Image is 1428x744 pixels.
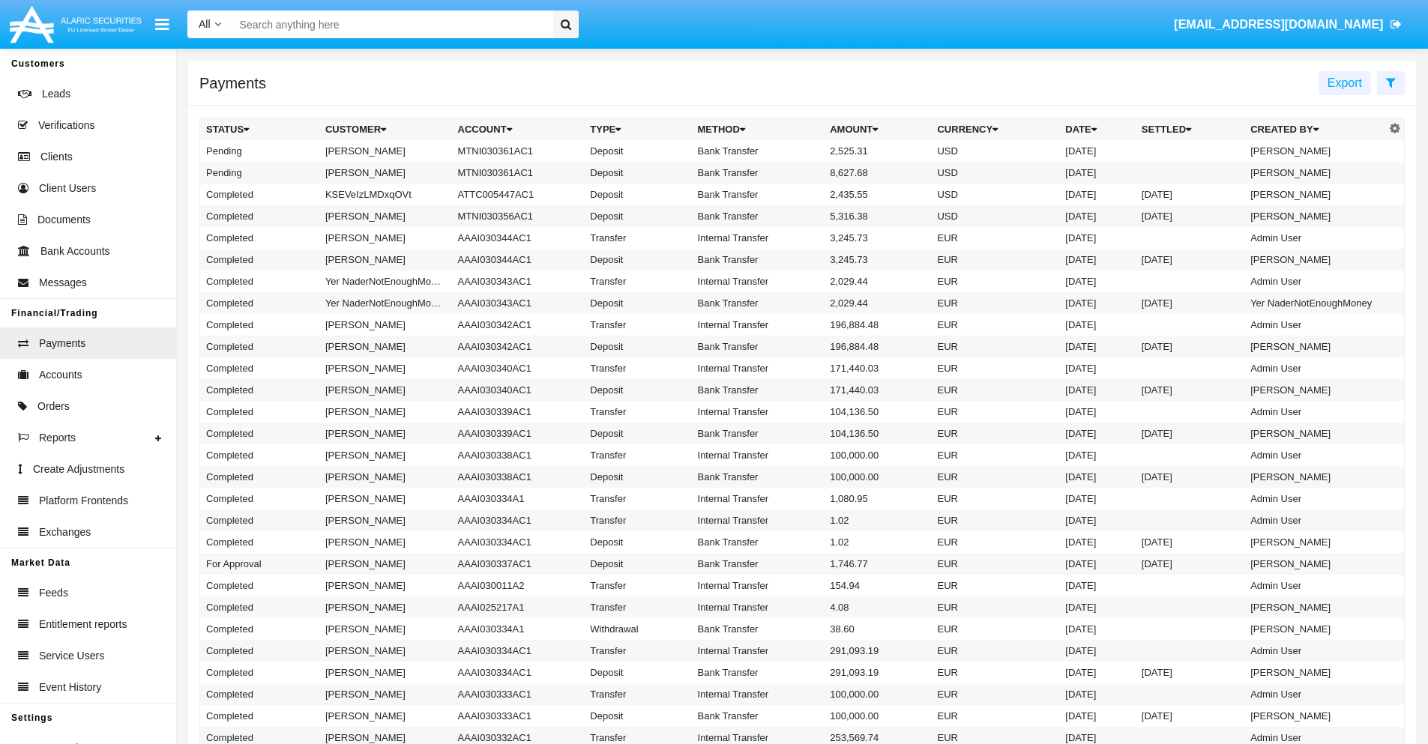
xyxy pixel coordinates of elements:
td: AAAI025217A1 [452,596,585,618]
td: [PERSON_NAME] [1244,466,1385,488]
span: Create Adjustments [33,462,124,477]
td: AAAI030342AC1 [452,314,585,336]
td: Withdrawal [584,618,691,640]
td: [DATE] [1136,184,1244,205]
td: [PERSON_NAME] [1244,423,1385,444]
td: [DATE] [1136,705,1244,727]
td: EUR [931,640,1059,662]
td: 3,245.73 [824,227,931,249]
td: AAAI030338AC1 [452,444,585,466]
td: Internal Transfer [692,227,825,249]
td: Internal Transfer [692,314,825,336]
td: EUR [931,509,1059,531]
td: Internal Transfer [692,575,825,596]
td: EUR [931,662,1059,683]
td: [PERSON_NAME] [319,553,452,575]
td: 154.94 [824,575,931,596]
td: AAAI030337AC1 [452,553,585,575]
td: Yer NaderNotEnoughMoney [319,292,452,314]
td: 1,080.95 [824,488,931,509]
td: AAAI030011A2 [452,575,585,596]
td: Internal Transfer [692,596,825,618]
span: Exchanges [39,524,91,540]
span: Messages [39,275,87,291]
td: Deposit [584,705,691,727]
td: Bank Transfer [692,162,825,184]
td: EUR [931,336,1059,357]
td: Completed [200,423,319,444]
td: [DATE] [1059,618,1136,640]
td: AAAI030338AC1 [452,466,585,488]
td: [DATE] [1059,423,1136,444]
td: [DATE] [1059,444,1136,466]
td: AAAI030334AC1 [452,662,585,683]
td: KSEVeIzLMDxqOVt [319,184,452,205]
td: Completed [200,205,319,227]
td: EUR [931,618,1059,640]
td: Bank Transfer [692,618,825,640]
td: 1,746.77 [824,553,931,575]
td: Completed [200,618,319,640]
td: [DATE] [1059,140,1136,162]
td: Internal Transfer [692,683,825,705]
td: EUR [931,423,1059,444]
td: Internal Transfer [692,488,825,509]
td: Completed [200,683,319,705]
td: EUR [931,466,1059,488]
td: Completed [200,509,319,531]
span: Payments [39,336,85,351]
td: Bank Transfer [692,423,825,444]
span: Documents [37,212,91,228]
td: AAAI030342AC1 [452,336,585,357]
td: EUR [931,683,1059,705]
td: Internal Transfer [692,509,825,531]
td: Transfer [584,640,691,662]
td: Admin User [1244,683,1385,705]
td: [PERSON_NAME] [319,205,452,227]
td: [PERSON_NAME] [319,640,452,662]
td: [PERSON_NAME] [1244,553,1385,575]
td: Completed [200,379,319,401]
td: Transfer [584,270,691,292]
td: [PERSON_NAME] [1244,662,1385,683]
span: Bank Accounts [40,244,110,259]
td: Deposit [584,292,691,314]
td: Completed [200,705,319,727]
td: Transfer [584,314,691,336]
td: 2,435.55 [824,184,931,205]
td: Deposit [584,205,691,227]
td: Admin User [1244,640,1385,662]
span: Event History [39,680,101,695]
td: MTNI030356AC1 [452,205,585,227]
td: 291,093.19 [824,640,931,662]
td: Completed [200,270,319,292]
td: [PERSON_NAME] [319,488,452,509]
td: AAAI030339AC1 [452,423,585,444]
th: Settled [1136,118,1244,141]
td: [DATE] [1059,401,1136,423]
td: [PERSON_NAME] [1244,618,1385,640]
span: Reports [39,430,76,446]
td: AAAI030340AC1 [452,379,585,401]
span: Export [1328,76,1362,89]
td: Deposit [584,249,691,270]
span: Orders [37,399,70,414]
td: 38.60 [824,618,931,640]
td: Transfer [584,227,691,249]
span: Client Users [39,181,96,196]
td: [PERSON_NAME] [1244,184,1385,205]
td: Yer NaderNotEnoughMoney [319,270,452,292]
td: [DATE] [1059,314,1136,336]
td: EUR [931,705,1059,727]
td: [DATE] [1136,379,1244,401]
span: Service Users [39,648,104,664]
td: [PERSON_NAME] [1244,249,1385,270]
td: Deposit [584,184,691,205]
td: [PERSON_NAME] [319,162,452,184]
td: [DATE] [1059,227,1136,249]
th: Amount [824,118,931,141]
td: Bank Transfer [692,531,825,553]
td: [PERSON_NAME] [319,314,452,336]
td: AAAI030333AC1 [452,683,585,705]
span: Leads [42,86,70,102]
